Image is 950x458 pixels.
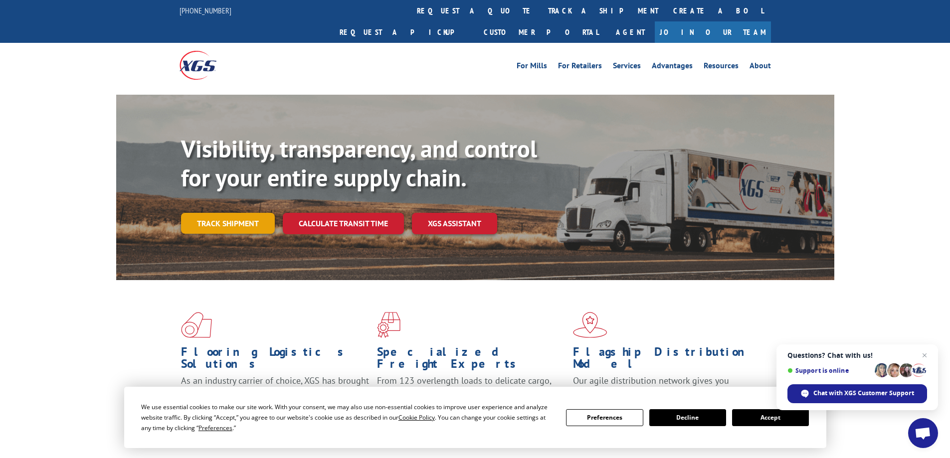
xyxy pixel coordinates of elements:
span: Support is online [787,367,871,374]
a: Track shipment [181,213,275,234]
div: Chat with XGS Customer Support [787,384,927,403]
span: Cookie Policy [398,413,435,422]
span: Chat with XGS Customer Support [813,389,914,398]
a: Join Our Team [655,21,771,43]
h1: Flagship Distribution Model [573,346,761,375]
span: Preferences [198,424,232,432]
a: For Retailers [558,62,602,73]
a: Agent [606,21,655,43]
button: Decline [649,409,726,426]
a: For Mills [517,62,547,73]
img: xgs-icon-total-supply-chain-intelligence-red [181,312,212,338]
span: Close chat [919,349,931,361]
div: We use essential cookies to make our site work. With your consent, we may also use non-essential ... [141,402,554,433]
a: XGS ASSISTANT [412,213,497,234]
a: Customer Portal [476,21,606,43]
h1: Flooring Logistics Solutions [181,346,370,375]
a: Advantages [652,62,693,73]
h1: Specialized Freight Experts [377,346,566,375]
img: xgs-icon-flagship-distribution-model-red [573,312,607,338]
button: Accept [732,409,809,426]
img: xgs-icon-focused-on-flooring-red [377,312,400,338]
a: About [750,62,771,73]
b: Visibility, transparency, and control for your entire supply chain. [181,133,537,193]
span: Our agile distribution network gives you nationwide inventory management on demand. [573,375,757,398]
a: Request a pickup [332,21,476,43]
div: Cookie Consent Prompt [124,387,826,448]
span: As an industry carrier of choice, XGS has brought innovation and dedication to flooring logistics... [181,375,369,410]
a: Calculate transit time [283,213,404,234]
div: Open chat [908,418,938,448]
span: Questions? Chat with us! [787,351,927,359]
a: Services [613,62,641,73]
a: Resources [704,62,739,73]
a: [PHONE_NUMBER] [180,5,231,15]
button: Preferences [566,409,643,426]
p: From 123 overlength loads to delicate cargo, our experienced staff knows the best way to move you... [377,375,566,419]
